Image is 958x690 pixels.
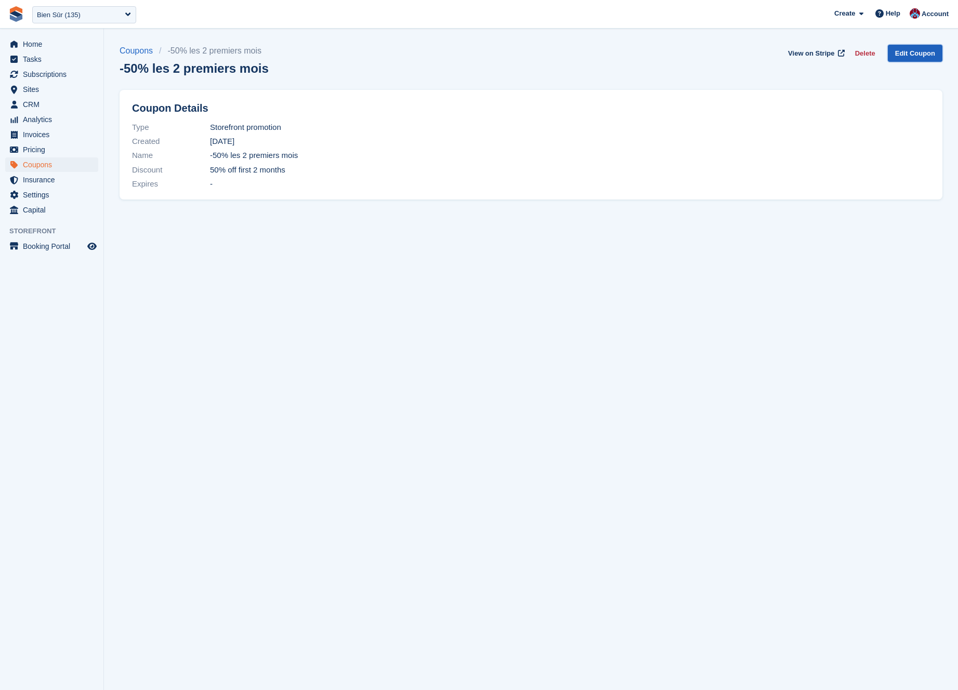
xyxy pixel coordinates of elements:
[910,8,920,19] img: David Hughes
[5,82,98,97] a: menu
[5,37,98,51] a: menu
[210,136,234,148] span: [DATE]
[9,226,103,236] span: Storefront
[23,67,85,82] span: Subscriptions
[23,127,85,142] span: Invoices
[210,150,298,162] span: -50% les 2 premiers mois
[132,122,210,134] span: Type
[132,164,210,176] span: Discount
[5,142,98,157] a: menu
[120,61,269,75] h1: -50% les 2 premiers mois
[210,164,285,176] span: 50% off first 2 months
[5,67,98,82] a: menu
[132,178,210,190] span: Expires
[5,52,98,67] a: menu
[120,45,269,57] nav: breadcrumbs
[23,82,85,97] span: Sites
[5,188,98,202] a: menu
[788,48,834,59] span: View on Stripe
[23,188,85,202] span: Settings
[5,97,98,112] a: menu
[5,127,98,142] a: menu
[886,8,900,19] span: Help
[23,142,85,157] span: Pricing
[784,45,847,62] a: View on Stripe
[23,112,85,127] span: Analytics
[5,157,98,172] a: menu
[132,102,930,114] h2: Coupon Details
[23,52,85,67] span: Tasks
[23,172,85,187] span: Insurance
[210,178,213,190] span: -
[922,9,949,19] span: Account
[5,203,98,217] a: menu
[888,45,942,62] a: Edit Coupon
[23,203,85,217] span: Capital
[23,97,85,112] span: CRM
[23,239,85,254] span: Booking Portal
[210,122,281,134] span: Storefront promotion
[132,136,210,148] span: Created
[851,45,880,62] button: Delete
[120,45,159,57] a: Coupons
[8,6,24,22] img: stora-icon-8386f47178a22dfd0bd8f6a31ec36ba5ce8667c1dd55bd0f319d3a0aa187defe.svg
[834,8,855,19] span: Create
[5,172,98,187] a: menu
[5,239,98,254] a: menu
[132,150,210,162] span: Name
[23,37,85,51] span: Home
[37,10,81,20] div: Bien Sûr (135)
[23,157,85,172] span: Coupons
[5,112,98,127] a: menu
[86,240,98,253] a: Preview store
